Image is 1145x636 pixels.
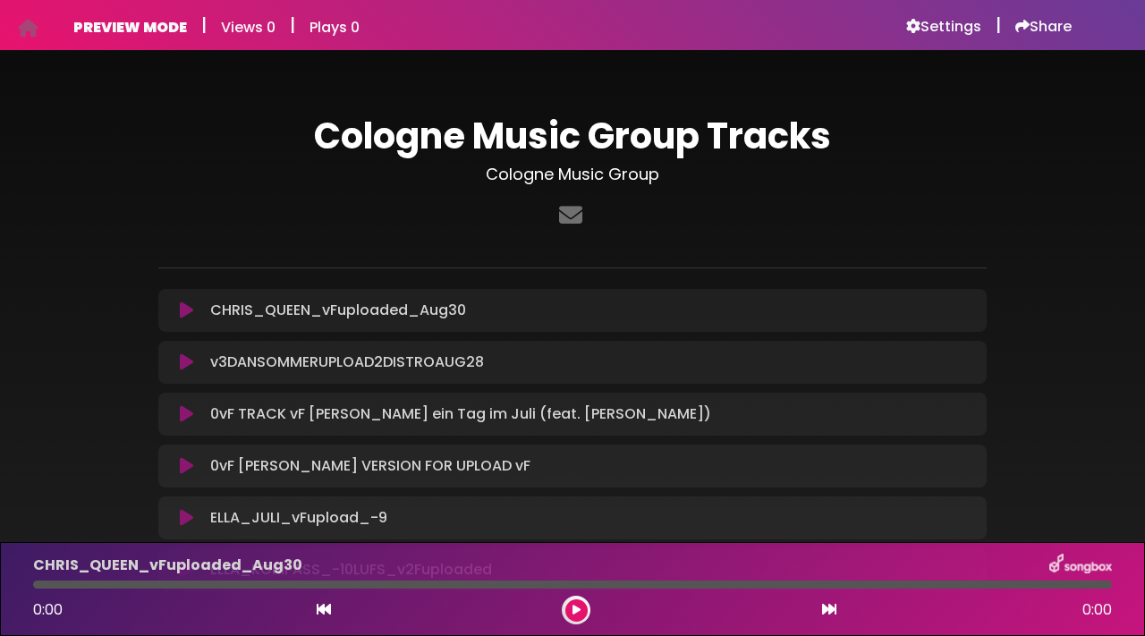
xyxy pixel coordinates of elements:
[210,507,387,529] p: ELLA_JULI_vFupload_-9
[996,14,1001,36] h5: |
[1049,554,1112,577] img: songbox-logo-white.png
[1082,599,1112,621] span: 0:00
[210,455,530,477] p: 0vF [PERSON_NAME] VERSION FOR UPLOAD vF
[210,300,466,321] p: CHRIS_QUEEN_vFuploaded_Aug30
[201,14,207,36] h5: |
[310,19,360,36] h6: Plays 0
[221,19,276,36] h6: Views 0
[33,555,302,576] p: CHRIS_QUEEN_vFuploaded_Aug30
[290,14,295,36] h5: |
[158,165,987,184] h3: Cologne Music Group
[1015,18,1072,36] a: Share
[158,114,987,157] h1: Cologne Music Group Tracks
[210,352,484,373] p: v3DANSOMMERUPLOAD2DISTROAUG28
[906,18,981,36] a: Settings
[73,19,187,36] h6: PREVIEW MODE
[210,403,711,425] p: 0vF TRACK vF [PERSON_NAME] ein Tag im Juli (feat. [PERSON_NAME])
[33,599,63,620] span: 0:00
